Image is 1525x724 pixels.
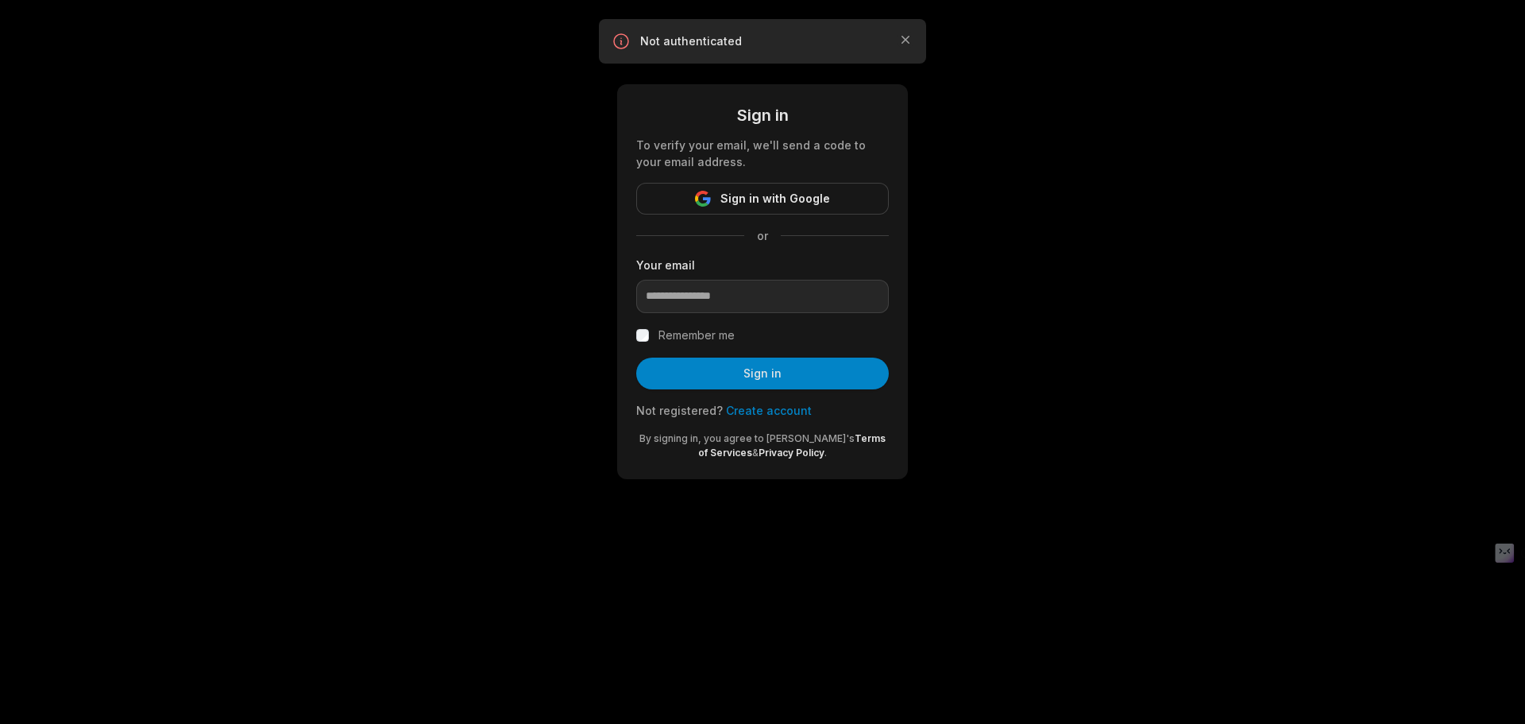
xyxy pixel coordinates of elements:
span: & [752,447,759,459]
div: To verify your email, we'll send a code to your email address. [636,137,889,170]
div: Sign in [636,103,889,127]
a: Create account [726,404,812,417]
button: Sign in [636,358,889,389]
span: or [744,227,781,244]
label: Your email [636,257,889,273]
a: Terms of Services [698,432,886,459]
a: Privacy Policy [759,447,824,459]
span: Sign in with Google [720,189,830,208]
span: Not registered? [636,404,723,417]
span: . [824,447,827,459]
label: Remember me [658,326,735,345]
p: Not authenticated [640,33,885,49]
button: Sign in with Google [636,183,889,215]
span: By signing in, you agree to [PERSON_NAME]'s [639,432,855,444]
